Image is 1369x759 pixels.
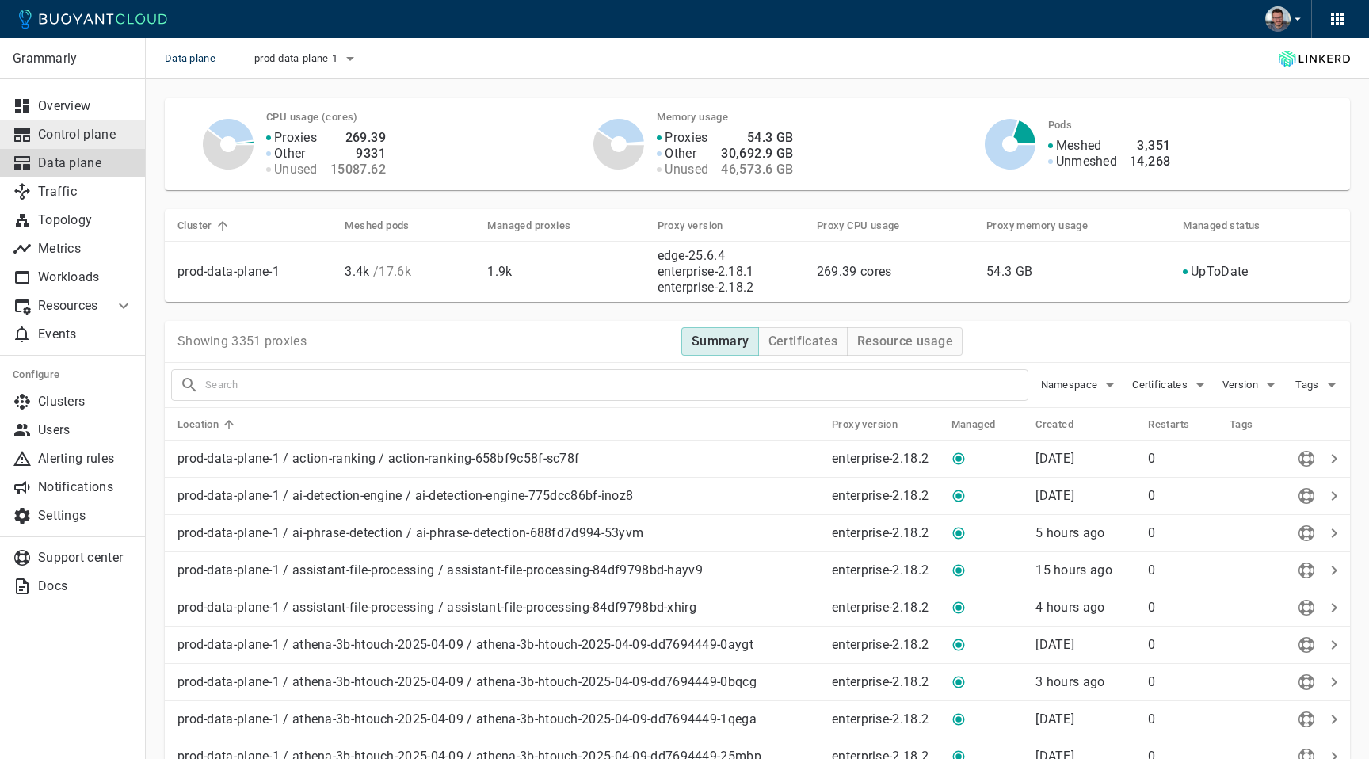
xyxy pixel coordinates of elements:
p: prod-data-plane-1 [177,264,332,280]
p: enterprise-2.18.2 [832,600,939,616]
h5: Managed proxies [487,219,570,232]
span: Restarts [1148,418,1210,432]
h5: Created [1035,418,1073,431]
h5: Cluster [177,219,212,232]
img: Alex Zakhariash [1265,6,1291,32]
p: 0 [1148,451,1217,467]
button: Version [1222,373,1280,397]
span: Sat, 20 Sep 2025 12:36:32 CEST / Sat, 20 Sep 2025 10:36:32 UTC [1035,711,1074,727]
span: Managed proxies [487,219,591,233]
span: Mon, 15 Sep 2025 12:45:28 CEST / Mon, 15 Sep 2025 10:45:28 UTC [1035,451,1074,466]
p: Proxies [274,130,317,146]
span: Location [177,418,239,432]
p: prod-data-plane-1 / athena-3b-htouch-2025-04-09 / athena-3b-htouch-2025-04-09-dd7694449-0aygt [177,637,819,653]
button: Tags [1293,373,1344,397]
h5: Managed status [1183,219,1260,232]
relative-time: 4 hours ago [1035,600,1104,615]
span: Proxy version [658,219,744,233]
p: prod-data-plane-1 / assistant-file-processing / assistant-file-processing-84df9798bd-hayv9 [177,563,819,578]
span: Certificates [1132,379,1191,391]
button: Certificates [758,327,848,356]
p: prod-data-plane-1 / action-ranking / action-ranking-658bf9c58f-sc78f [177,451,819,467]
span: / 17.6k [370,264,411,279]
span: Proxy CPU usage [817,219,921,233]
h4: 3,351 [1130,138,1170,154]
button: Namespace [1041,373,1120,397]
h5: Proxy version [658,219,723,232]
p: 54.3 GB [986,264,1170,280]
p: Overview [38,98,133,114]
span: Send diagnostics to Buoyant [1295,675,1318,688]
span: Send diagnostics to Buoyant [1295,638,1318,650]
relative-time: 3 hours ago [1035,674,1104,689]
p: prod-data-plane-1 / ai-phrase-detection / ai-phrase-detection-688fd7d994-53yvm [177,525,819,541]
p: Users [38,422,133,438]
p: UpToDate [1191,264,1248,280]
h5: Location [177,418,219,431]
p: enterprise-2.18.2 [832,711,939,727]
button: Summary [681,327,759,356]
span: Managed [951,418,1016,432]
h4: Certificates [768,334,838,349]
p: Control plane [38,127,133,143]
h5: Tags [1230,418,1253,431]
h4: 269.39 [330,130,386,146]
p: Alerting rules [38,451,133,467]
span: Created [1035,418,1094,432]
span: Namespace [1041,379,1101,391]
span: Meshed pods [345,219,429,233]
p: 0 [1148,563,1217,578]
relative-time: 15 hours ago [1035,563,1112,578]
span: Data plane [165,38,235,79]
p: enterprise-2.18.2 [832,488,939,504]
p: Data plane [38,155,133,171]
h5: Meshed pods [345,219,409,232]
p: Meshed [1056,138,1102,154]
relative-time: [DATE] [1035,451,1074,466]
p: Notifications [38,479,133,495]
h4: 30,692.9 GB [721,146,793,162]
p: Other [274,146,306,162]
p: 3.4k [345,264,475,280]
p: Unused [665,162,708,177]
span: Send diagnostics to Buoyant [1295,601,1318,613]
p: 269.39 cores [817,264,974,280]
button: prod-data-plane-1 [254,47,360,71]
span: prod-data-plane-1 [254,52,341,65]
p: 0 [1148,711,1217,727]
h5: Configure [13,368,133,381]
span: Send diagnostics to Buoyant [1295,712,1318,725]
p: enterprise-2.18.2 [832,563,939,578]
p: Proxies [665,130,707,146]
p: edge-25.6.4 [658,248,754,264]
span: Tags [1230,418,1274,432]
span: Tue, 30 Sep 2025 12:32:17 CEST / Tue, 30 Sep 2025 10:32:17 UTC [1035,525,1104,540]
p: Workloads [38,269,133,285]
span: Proxy memory usage [986,219,1108,233]
span: Tue, 30 Sep 2025 14:40:43 CEST / Tue, 30 Sep 2025 12:40:43 UTC [1035,674,1104,689]
p: prod-data-plane-1 / athena-3b-htouch-2025-04-09 / athena-3b-htouch-2025-04-09-dd7694449-0bqcg [177,674,819,690]
span: Send diagnostics to Buoyant [1295,489,1318,502]
p: 0 [1148,525,1217,541]
p: Events [38,326,133,342]
p: 1.9k [487,264,644,280]
p: Clusters [38,394,133,410]
h4: 46,573.6 GB [721,162,793,177]
p: Grammarly [13,51,132,67]
span: Version [1222,379,1261,391]
h5: Managed [951,418,996,431]
p: prod-data-plane-1 / assistant-file-processing / assistant-file-processing-84df9798bd-xhirg [177,600,819,616]
span: Send diagnostics to Buoyant [1295,526,1318,539]
relative-time: 5 hours ago [1035,525,1104,540]
h5: Proxy memory usage [986,219,1088,232]
span: Proxy version [832,418,918,432]
h4: 9331 [330,146,386,162]
p: prod-data-plane-1 / ai-detection-engine / ai-detection-engine-775dcc86bf-inoz8 [177,488,819,504]
p: enterprise-2.18.2 [658,280,754,296]
h5: Proxy version [832,418,898,431]
p: enterprise-2.18.2 [832,451,939,467]
p: Unmeshed [1056,154,1117,170]
input: Search [205,374,1028,396]
h4: 15087.62 [330,162,386,177]
p: Traffic [38,184,133,200]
